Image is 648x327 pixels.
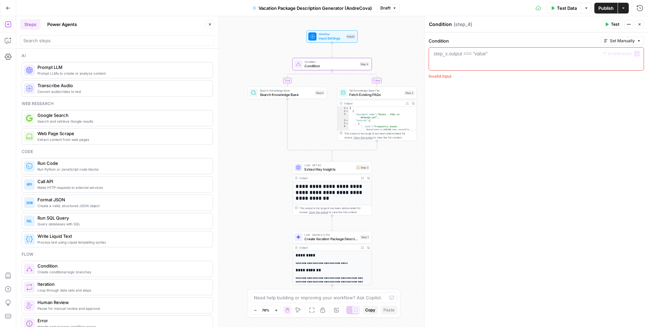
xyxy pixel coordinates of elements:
span: Toggle code folding, rows 2 through 9 [346,110,348,113]
button: Vacation Package Description Generator (AndreCova) [248,3,376,14]
span: Vacation Package Description Generator (AndreCova) [259,5,372,11]
span: Transcribe Audio [37,82,207,89]
div: 3 [337,113,349,119]
g: Edge from step_3 to step_1 [331,216,333,230]
span: Set Manually [610,38,635,44]
button: Test Data [546,3,581,14]
div: Flow [22,251,213,257]
div: 5 [337,122,349,125]
span: Prompt LLMs to create or analyze content [37,71,207,76]
div: Step 4 [359,62,370,67]
span: ( step_4 ) [454,21,472,28]
div: Output [344,101,403,105]
span: Toggle code folding, rows 4 through 8 [346,119,348,122]
span: Input Settings [319,36,344,41]
div: 2 [337,110,349,113]
span: Create conditional logic branches [37,269,207,275]
span: Pause for manual review and approval [37,306,207,311]
button: Set Manually [601,36,644,45]
span: Google Search [37,112,207,119]
div: step_x.output === "value" [434,50,488,57]
span: Toggle code folding, rows 1 through 10 [346,107,348,110]
button: Copy [362,306,378,315]
button: Test [602,20,622,29]
span: Search Knowledge Base [260,89,313,93]
span: Test Data [557,5,577,11]
span: Paste [383,307,395,313]
span: Toggle code folding, rows 5 through 7 [346,122,348,125]
span: Convert audio/video to text [37,89,207,94]
button: Power Agents [43,19,81,30]
span: 76% [262,307,269,313]
span: Human Review [37,299,207,306]
span: Web Page Scrape [37,130,207,137]
div: Step 5 [315,91,325,95]
span: Format JSON [37,196,207,203]
button: Publish [594,3,618,14]
div: This output is too large & has been abbreviated for review. to view the full content. [299,206,370,214]
span: Loop through data sets and steps [37,287,207,293]
div: Inputs [346,34,355,39]
span: Search Knowledge Base [260,92,313,97]
span: Create a valid, structured JSON object [37,203,207,208]
g: Edge from start to step_4 [331,43,333,57]
div: 4 [337,119,349,122]
input: Search steps [23,37,211,44]
span: Condition [304,64,357,69]
span: Extract content from web pages [37,137,207,142]
button: Paste [381,306,397,315]
span: Process text using Liquid templating syntax [37,240,207,245]
label: Condition [429,37,598,44]
span: Test [611,21,619,27]
g: Edge from step_4 to step_2 [332,70,378,86]
span: Run Python or JavaScript code blocks [37,167,207,172]
span: Make HTTP requests to external services [37,185,207,190]
div: Search Knowledge BaseSearch Knowledge BaseStep 5 [248,86,327,99]
span: Get Knowledge Base File [349,89,403,93]
div: This output is too large & has been abbreviated for review. to view the full content. [344,131,414,140]
span: LLM · Gemini 2.5 Pro [304,233,358,237]
span: Prompt LLM [37,64,207,71]
span: Copy the output [354,136,373,139]
div: Step 3 [356,165,370,170]
span: LLM · GPT-4.1 [304,163,353,167]
div: ConditionConditionStep 4 [293,58,372,70]
span: Copy [365,307,375,313]
span: Workflow [319,32,344,36]
div: Ai [22,53,213,59]
div: Get Knowledge Base FileFetch Existing FAQsStep 2Output[ { "document_name":"Kayka - FAQs on Webpag... [337,86,416,141]
g: Edge from step_5 to step_4-conditional-end [287,99,332,153]
span: Run Code [37,160,207,167]
g: Edge from step_2 to step_4-conditional-end [332,141,377,153]
div: WorkflowInput SettingsInputs [293,30,372,43]
g: Edge from step_4 to step_5 [287,70,332,86]
span: Create Vacation Package Description [304,236,358,242]
span: Search and retrieve Google results [37,119,207,124]
span: Write Liquid Text [37,233,207,240]
span: Run SQL Query [37,215,207,221]
g: Edge from step_4-conditional-end to step_3 [331,151,333,161]
button: Draft [377,4,400,12]
div: Step 2 [404,91,414,95]
div: Output [299,176,358,180]
textarea: Condition [429,21,452,28]
span: Copy the output [309,211,328,214]
span: Query databases with SQL [37,221,207,227]
div: Step 1 [360,235,369,240]
span: Call API [37,178,207,185]
span: Publish [598,5,614,11]
span: Draft [380,5,390,11]
span: Error [37,317,207,324]
span: Extract Key Insights [304,167,353,172]
div: Web research [22,101,213,107]
span: Fetch Existing FAQs [349,92,403,97]
span: Condition [37,262,207,269]
button: Steps [20,19,40,30]
div: 1 [337,107,349,110]
span: Condition [304,60,357,64]
div: Code [22,149,213,155]
span: Iteration [37,281,207,287]
div: Output [299,246,358,250]
div: Invalid input [429,73,644,79]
